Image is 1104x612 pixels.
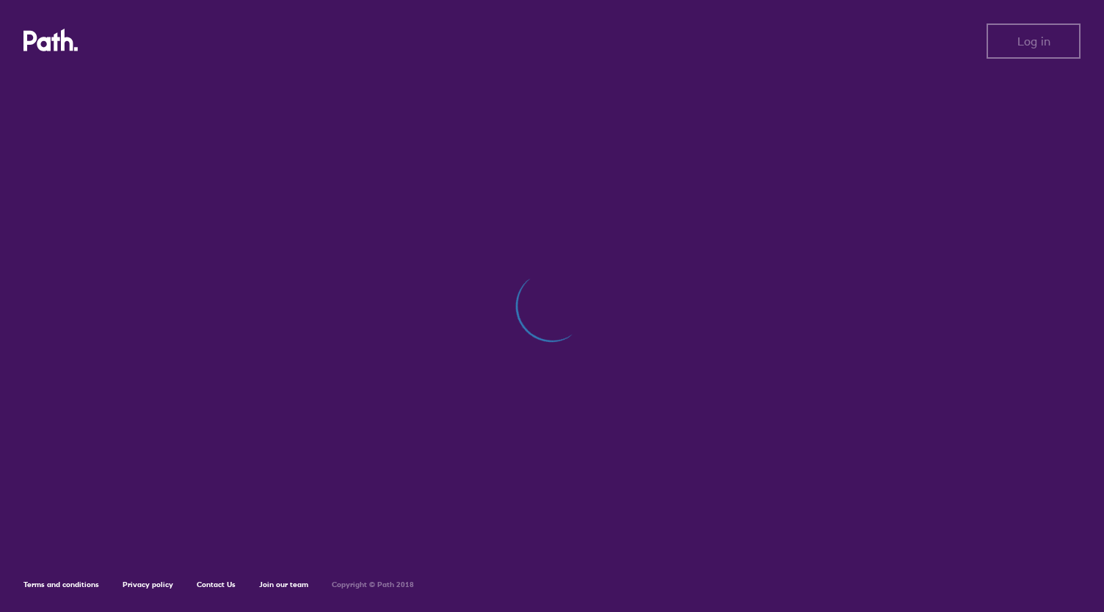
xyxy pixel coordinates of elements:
[197,580,236,589] a: Contact Us
[123,580,173,589] a: Privacy policy
[332,580,414,589] h6: Copyright © Path 2018
[987,23,1081,59] button: Log in
[259,580,308,589] a: Join our team
[23,580,99,589] a: Terms and conditions
[1017,34,1050,48] span: Log in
